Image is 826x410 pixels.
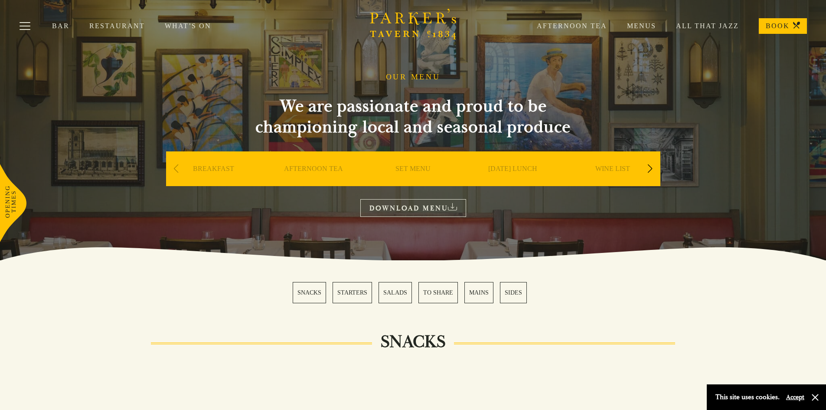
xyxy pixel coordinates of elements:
h2: We are passionate and proud to be championing local and seasonal produce [240,96,587,138]
a: WINE LIST [595,164,630,199]
a: [DATE] LUNCH [488,164,537,199]
div: 1 / 9 [166,151,261,212]
a: 6 / 6 [500,282,527,303]
a: 4 / 6 [418,282,458,303]
div: 2 / 9 [266,151,361,212]
h2: SNACKS [372,331,454,352]
a: SET MENU [395,164,431,199]
a: AFTERNOON TEA [284,164,343,199]
div: Next slide [644,159,656,178]
button: Close and accept [811,393,819,402]
button: Accept [786,393,804,401]
div: 4 / 9 [465,151,561,212]
a: 1 / 6 [293,282,326,303]
p: This site uses cookies. [715,391,780,403]
div: 3 / 9 [366,151,461,212]
div: Previous slide [170,159,182,178]
h1: OUR MENU [386,72,441,82]
a: 5 / 6 [464,282,493,303]
a: 2 / 6 [333,282,372,303]
a: 3 / 6 [379,282,412,303]
div: 5 / 9 [565,151,660,212]
a: BREAKFAST [193,164,234,199]
a: DOWNLOAD MENU [360,199,466,217]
